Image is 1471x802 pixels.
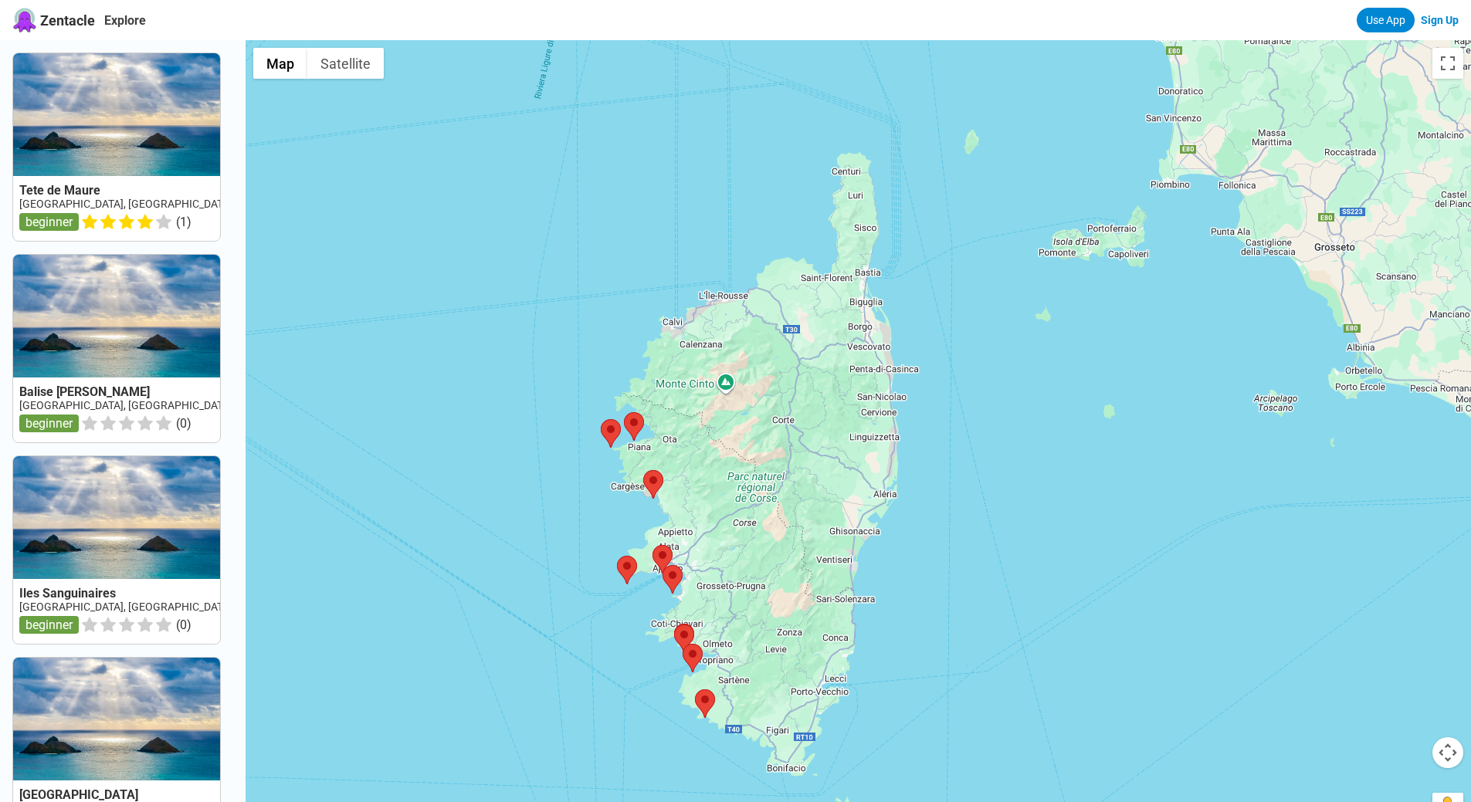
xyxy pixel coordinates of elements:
a: Use App [1357,8,1415,32]
button: Show street map [253,48,307,79]
a: Zentacle logoZentacle [12,8,95,32]
button: Show satellite imagery [307,48,384,79]
a: Explore [104,13,146,28]
span: Zentacle [40,12,95,29]
button: Toggle fullscreen view [1432,48,1463,79]
button: Map camera controls [1432,737,1463,768]
a: Sign Up [1421,14,1459,26]
img: Zentacle logo [12,8,37,32]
